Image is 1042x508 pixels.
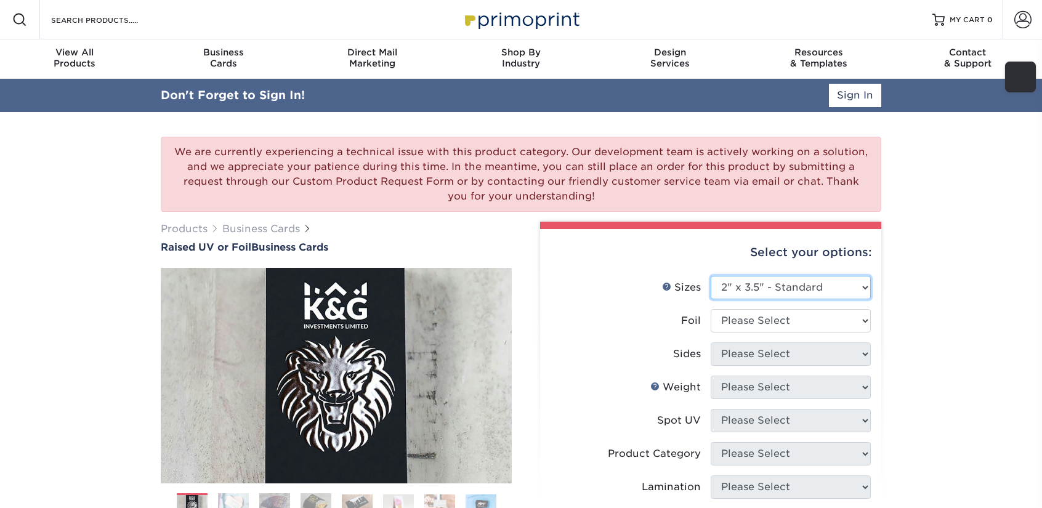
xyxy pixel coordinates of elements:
div: Industry [446,47,596,69]
div: & Templates [745,47,894,69]
div: Don't Forget to Sign In! [161,87,305,104]
a: Resources& Templates [745,39,894,79]
a: Business Cards [222,223,300,235]
div: & Support [893,47,1042,69]
a: BusinessCards [149,39,298,79]
h1: Business Cards [161,241,512,253]
div: Product Category [608,446,701,461]
div: Foil [681,313,701,328]
div: Lamination [642,480,701,494]
span: Resources [745,47,894,58]
span: Shop By [446,47,596,58]
a: Direct MailMarketing [297,39,446,79]
a: Products [161,223,208,235]
div: Weight [650,380,701,395]
span: Business [149,47,298,58]
div: Select your options: [550,229,871,276]
a: Contact& Support [893,39,1042,79]
div: Cards [149,47,298,69]
span: Direct Mail [297,47,446,58]
a: Sign In [829,84,881,107]
div: Spot UV [657,413,701,428]
div: Services [596,47,745,69]
div: Sides [673,347,701,361]
a: Shop ByIndustry [446,39,596,79]
span: 0 [987,15,993,24]
div: Sizes [662,280,701,295]
span: MY CART [950,15,985,25]
div: We are currently experiencing a technical issue with this product category. Our development team ... [161,137,881,212]
img: Primoprint [459,6,583,33]
a: Raised UV or FoilBusiness Cards [161,241,512,253]
span: Contact [893,47,1042,58]
span: Design [596,47,745,58]
iframe: Google Customer Reviews [3,470,105,504]
a: DesignServices [596,39,745,79]
input: SEARCH PRODUCTS..... [50,12,170,27]
div: Marketing [297,47,446,69]
span: Raised UV or Foil [161,241,251,253]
